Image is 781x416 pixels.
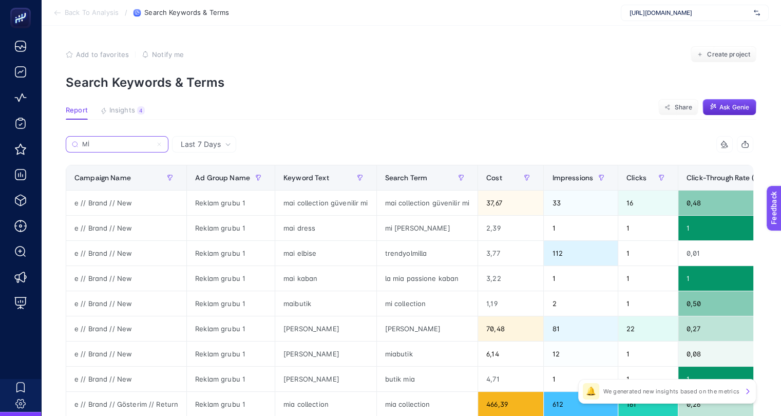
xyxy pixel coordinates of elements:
[544,291,618,316] div: 2
[377,241,478,266] div: trendyolmilla
[66,241,186,266] div: e // Brand // New
[82,141,152,148] input: Search
[618,316,678,341] div: 22
[478,191,543,215] div: 37,67
[275,367,376,391] div: [PERSON_NAME]
[618,367,678,391] div: 1
[377,342,478,366] div: miabutik
[187,291,275,316] div: Reklam grubu 1
[618,191,678,215] div: 16
[66,266,186,291] div: e // Brand // New
[702,99,756,116] button: Ask Genie
[125,8,127,16] span: /
[66,367,186,391] div: e // Brand // New
[187,191,275,215] div: Reklam grubu 1
[544,316,618,341] div: 81
[377,266,478,291] div: la mia passione kaban
[187,266,275,291] div: Reklam grubu 1
[377,316,478,341] div: [PERSON_NAME]
[544,216,618,240] div: 1
[552,174,593,182] span: Impressions
[377,291,478,316] div: mi collection
[76,50,129,59] span: Add to favorites
[544,342,618,366] div: 12
[544,266,618,291] div: 1
[478,291,543,316] div: 1,19
[275,216,376,240] div: mai dress
[719,103,749,111] span: Ask Genie
[187,241,275,266] div: Reklam grubu 1
[377,367,478,391] div: butik mia
[658,99,698,116] button: Share
[187,342,275,366] div: Reklam grubu 1
[478,367,543,391] div: 4,71
[66,316,186,341] div: e // Brand // New
[618,216,678,240] div: 1
[603,387,739,395] p: We generated new insights based on the metrics
[544,191,618,215] div: 33
[142,50,184,59] button: Notify me
[478,316,543,341] div: 70,48
[6,3,39,11] span: Feedback
[630,9,750,17] span: [URL][DOMAIN_NAME]
[385,174,428,182] span: Search Term
[478,342,543,366] div: 6,14
[275,241,376,266] div: mai elbise
[66,50,129,59] button: Add to favorites
[618,266,678,291] div: 1
[674,103,692,111] span: Share
[187,316,275,341] div: Reklam grubu 1
[109,106,135,115] span: Insights
[187,367,275,391] div: Reklam grubu 1
[66,216,186,240] div: e // Brand // New
[66,75,756,90] p: Search Keywords & Terms
[583,383,599,400] div: 🔔
[544,367,618,391] div: 1
[707,50,750,59] span: Create project
[754,8,760,18] img: svg%3e
[478,241,543,266] div: 3,77
[144,9,229,17] span: Search Keywords & Terms
[377,216,478,240] div: mi [PERSON_NAME]
[187,216,275,240] div: Reklam grubu 1
[275,316,376,341] div: [PERSON_NAME]
[618,241,678,266] div: 1
[275,291,376,316] div: maibutik
[66,191,186,215] div: e // Brand // New
[66,342,186,366] div: e // Brand // New
[137,106,145,115] div: 4
[66,291,186,316] div: e // Brand // New
[377,191,478,215] div: mai collection güvenilir mi
[486,174,502,182] span: Cost
[618,291,678,316] div: 1
[195,174,250,182] span: Ad Group Name
[478,216,543,240] div: 2,39
[275,191,376,215] div: mai collection güvenilir mi
[283,174,329,182] span: Keyword Text
[618,342,678,366] div: 1
[275,342,376,366] div: [PERSON_NAME]
[181,139,221,149] span: Last 7 Days
[66,106,88,115] span: Report
[74,174,131,182] span: Campaign Name
[275,266,376,291] div: mai kaban
[544,241,618,266] div: 112
[687,174,770,182] span: Click-Through Rate (CTR)
[691,46,756,63] button: Create project
[626,174,646,182] span: Clicks
[478,266,543,291] div: 3,22
[65,9,119,17] span: Back To Analysis
[152,50,184,59] span: Notify me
